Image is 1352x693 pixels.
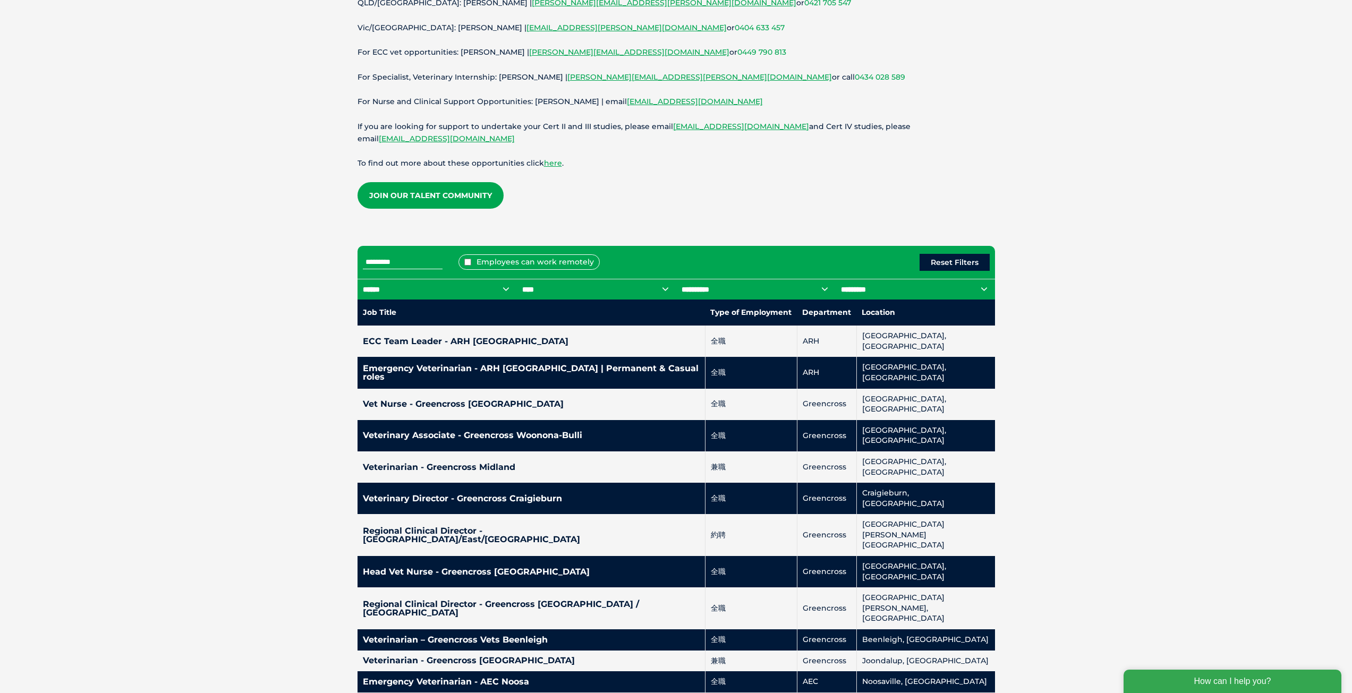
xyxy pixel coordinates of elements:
[363,337,700,346] h4: ECC Team Leader - ARH [GEOGRAPHIC_DATA]
[358,96,995,108] p: For Nurse and Clinical Support Opportunities: [PERSON_NAME] | email
[856,451,994,483] td: [GEOGRAPHIC_DATA], [GEOGRAPHIC_DATA]
[797,420,856,451] td: Greencross
[856,556,994,587] td: [GEOGRAPHIC_DATA], [GEOGRAPHIC_DATA]
[710,307,792,317] nobr: Type of Employment
[673,122,809,131] a: [EMAIL_ADDRESS][DOMAIN_NAME]
[363,364,700,381] h4: Emergency Veterinarian - ARH [GEOGRAPHIC_DATA] | Permanent & Casual roles
[797,326,856,357] td: ARH
[705,629,797,651] td: 全職
[627,97,763,106] a: [EMAIL_ADDRESS][DOMAIN_NAME]
[458,254,600,270] label: Employees can work remotely
[544,158,562,168] a: here
[705,451,797,483] td: 兼職
[705,483,797,514] td: 全職
[797,587,856,629] td: Greencross
[363,494,700,503] h4: Veterinary Director - Greencross Craigieburn
[363,656,700,665] h4: Veterinarian - Greencross [GEOGRAPHIC_DATA]
[705,514,797,556] td: 約聘
[856,587,994,629] td: [GEOGRAPHIC_DATA][PERSON_NAME], [GEOGRAPHIC_DATA]
[797,651,856,672] td: Greencross
[358,22,995,34] p: Vic/[GEOGRAPHIC_DATA]: [PERSON_NAME] | or
[363,678,700,686] h4: Emergency Veterinarian - AEC Noosa
[529,47,729,57] a: [PERSON_NAME][EMAIL_ADDRESS][DOMAIN_NAME]
[797,483,856,514] td: Greencross
[862,307,895,317] nobr: Location
[856,326,994,357] td: [GEOGRAPHIC_DATA], [GEOGRAPHIC_DATA]
[735,23,785,32] a: 0404 633 457
[705,420,797,451] td: 全職
[856,483,994,514] td: Craigieburn, [GEOGRAPHIC_DATA]
[797,556,856,587] td: Greencross
[705,357,797,388] td: 全職
[856,357,994,388] td: [GEOGRAPHIC_DATA], [GEOGRAPHIC_DATA]
[920,254,990,271] button: Reset Filters
[6,6,224,30] div: How can I help you?
[526,23,727,32] a: [EMAIL_ADDRESS][PERSON_NAME][DOMAIN_NAME]
[856,651,994,672] td: Joondalup, [GEOGRAPHIC_DATA]
[737,47,786,57] a: 0449 790 813
[363,636,700,644] h4: Veterinarian – Greencross Vets Beenleigh
[802,307,851,317] nobr: Department
[705,587,797,629] td: 全職
[358,121,995,145] p: If you are looking for support to undertake your Cert II and III studies, please email and Cert I...
[797,671,856,692] td: AEC
[358,46,995,58] p: For ECC vet opportunities: [PERSON_NAME] | or
[855,72,905,82] a: 0434 028 589
[363,600,700,617] h4: Regional Clinical Director - Greencross [GEOGRAPHIC_DATA] / [GEOGRAPHIC_DATA]
[856,389,994,420] td: [GEOGRAPHIC_DATA], [GEOGRAPHIC_DATA]
[464,259,471,266] input: Employees can work remotely
[363,463,700,472] h4: Veterinarian - Greencross Midland
[363,400,700,408] h4: Vet Nurse - Greencross [GEOGRAPHIC_DATA]
[363,527,700,544] h4: Regional Clinical Director - [GEOGRAPHIC_DATA]/East/[GEOGRAPHIC_DATA]
[705,671,797,692] td: 全職
[797,514,856,556] td: Greencross
[705,651,797,672] td: 兼職
[797,357,856,388] td: ARH
[567,72,832,82] a: [PERSON_NAME][EMAIL_ADDRESS][PERSON_NAME][DOMAIN_NAME]
[705,326,797,357] td: 全職
[363,307,396,317] nobr: Job Title
[797,451,856,483] td: Greencross
[705,556,797,587] td: 全職
[856,514,994,556] td: [GEOGRAPHIC_DATA][PERSON_NAME][GEOGRAPHIC_DATA]
[379,134,515,143] a: [EMAIL_ADDRESS][DOMAIN_NAME]
[705,389,797,420] td: 全職
[363,431,700,440] h4: Veterinary Associate - Greencross Woonona-Bulli
[363,568,700,576] h4: Head Vet Nurse - Greencross [GEOGRAPHIC_DATA]
[856,671,994,692] td: Noosaville, [GEOGRAPHIC_DATA]
[797,629,856,651] td: Greencross
[856,629,994,651] td: Beenleigh, [GEOGRAPHIC_DATA]
[856,420,994,451] td: [GEOGRAPHIC_DATA], [GEOGRAPHIC_DATA]
[358,157,995,169] p: To find out more about these opportunities click .
[358,71,995,83] p: For Specialist, Veterinary Internship: [PERSON_NAME] | or call
[358,182,504,209] a: Join our Talent Community
[797,389,856,420] td: Greencross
